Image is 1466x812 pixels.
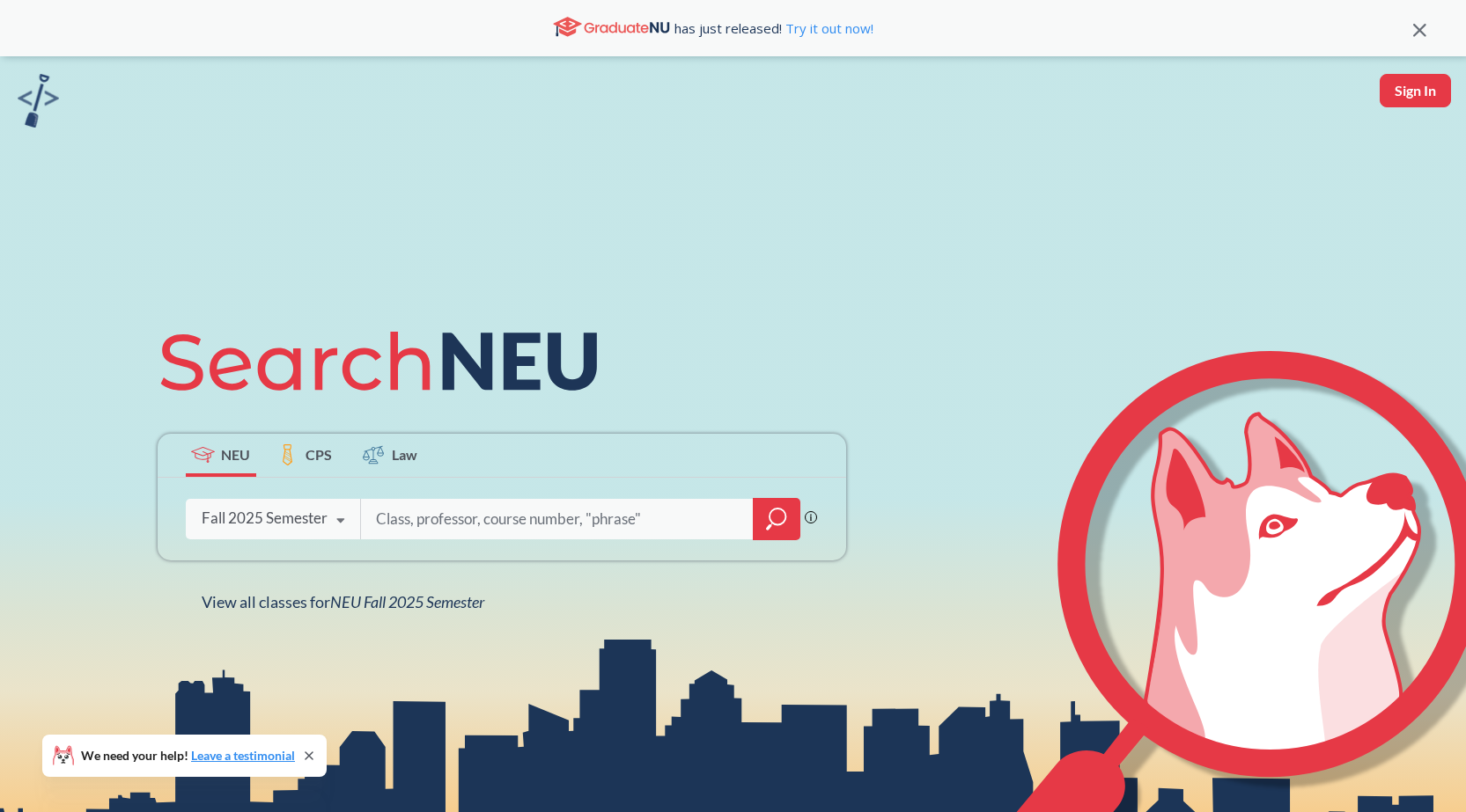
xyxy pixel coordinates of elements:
a: Try it out now! [782,19,873,37]
span: We need your help! [81,750,295,762]
input: Class, professor, course number, "phrase" [374,501,740,538]
span: NEU [221,444,250,465]
button: Sign In [1380,74,1451,107]
span: NEU Fall 2025 Semester [330,592,484,611]
div: magnifying glass [753,498,800,540]
span: Law [392,444,417,465]
a: Leave a testimonial [191,748,295,763]
span: CPS [306,444,332,465]
img: sandbox logo [18,74,59,128]
svg: magnifying glass [766,507,787,531]
span: View all classes for [202,592,484,611]
span: has just released! [674,18,873,38]
div: Fall 2025 Semester [202,508,328,528]
a: sandbox logo [18,74,59,133]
